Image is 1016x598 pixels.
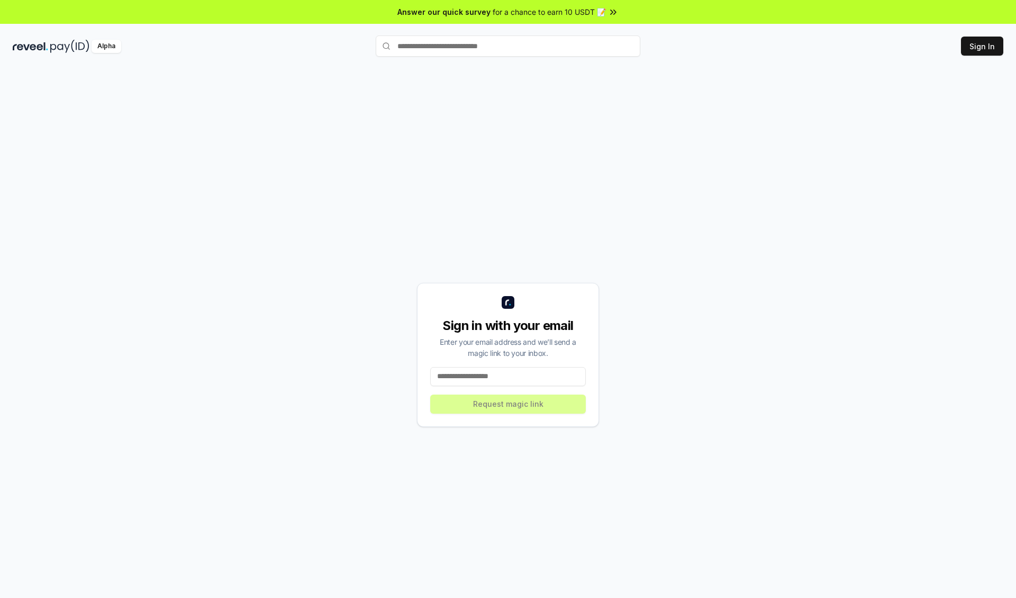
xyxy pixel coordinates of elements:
span: for a chance to earn 10 USDT 📝 [493,6,606,17]
div: Sign in with your email [430,317,586,334]
img: logo_small [502,296,514,309]
span: Answer our quick survey [397,6,491,17]
div: Alpha [92,40,121,53]
img: reveel_dark [13,40,48,53]
button: Sign In [961,37,1003,56]
div: Enter your email address and we’ll send a magic link to your inbox. [430,336,586,359]
img: pay_id [50,40,89,53]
